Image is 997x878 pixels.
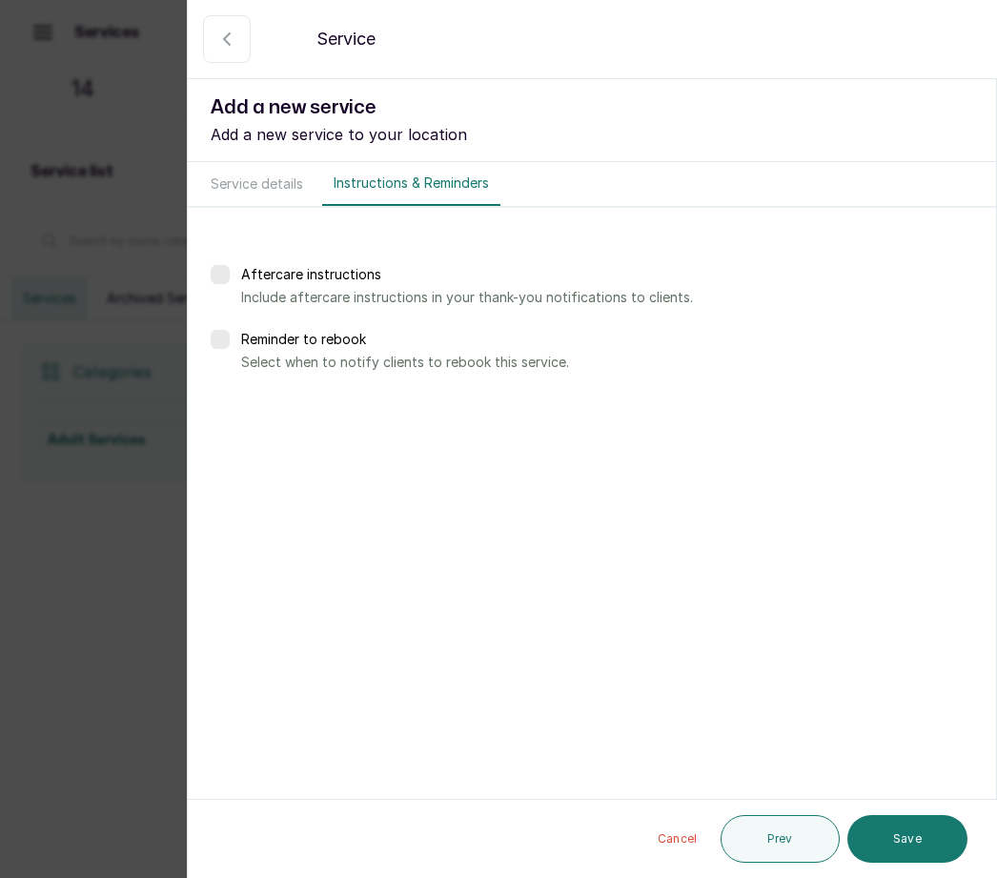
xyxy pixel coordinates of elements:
p: Service [316,26,376,52]
button: Instructions & Reminders [322,162,500,206]
p: Select when to notify clients to rebook this service. [241,353,973,372]
button: Save [847,815,967,863]
button: Prev [721,815,840,863]
p: Reminder to rebook [241,330,973,349]
button: Service details [199,162,315,206]
button: Cancel [642,815,713,863]
p: Include aftercare instructions in your thank-you notifications to clients. [241,288,973,307]
p: Add a new service to your location [211,123,973,146]
h1: Add a new service [211,92,973,123]
p: Aftercare instructions [241,265,973,284]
